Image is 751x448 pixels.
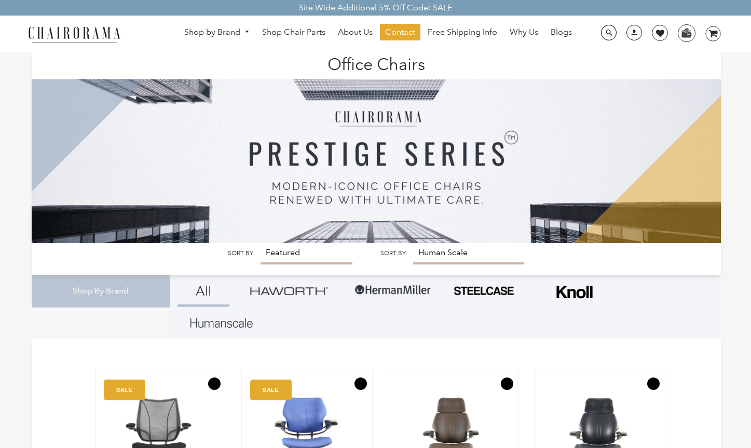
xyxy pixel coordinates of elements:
img: WhatsApp_Image_2024-07-12_at_16.23.01.webp [678,25,694,40]
img: Layer_1_1.png [190,318,253,328]
span: Why Us [510,27,538,38]
text: SALE [116,386,132,393]
img: Group-1.png [354,275,432,306]
h1: Office Chairs [42,52,711,74]
a: Contact [380,24,420,40]
div: Shop By Brand [32,275,170,307]
button: Add to Wishlist [208,377,221,390]
span: Contact [385,27,415,38]
a: Shop Chair Parts [257,24,331,40]
img: Frame_4.png [554,279,595,305]
span: Blogs [551,27,572,38]
a: Free Shipping Info [422,24,502,40]
img: Group_4be16a4b-c81a-4a6e-a540-764d0a8faf6e.png [250,287,328,295]
span: Free Shipping Info [428,27,497,38]
img: PHOTO-2024-07-09-00-53-10-removebg-preview.png [453,285,515,297]
label: Sort by [228,249,253,257]
a: Why Us [504,24,543,40]
img: chairorama [22,25,126,43]
a: Shop by Brand [179,24,255,40]
button: Add to Wishlist [501,377,513,390]
span: About Us [338,27,373,38]
a: About Us [333,24,378,40]
span: Shop Chair Parts [262,27,325,38]
label: Sort by [380,249,406,257]
button: Add to Wishlist [354,377,367,390]
text: SALE [263,386,279,393]
a: All [177,275,229,307]
nav: DesktopNavigation [170,24,585,43]
img: Office Chairs [32,52,721,243]
button: Add to Wishlist [647,377,660,390]
a: Blogs [545,24,577,40]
